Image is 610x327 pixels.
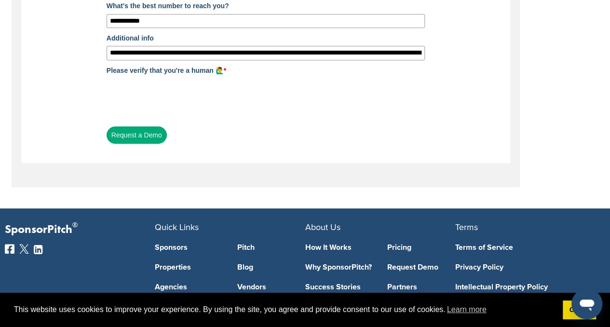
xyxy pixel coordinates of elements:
[19,244,29,254] img: Twitter
[446,302,488,317] a: learn more about cookies
[571,288,602,319] iframe: Button to launch messaging window
[237,244,305,251] a: Pitch
[155,222,199,232] span: Quick Links
[107,65,425,76] label: Please verify that you're a human 🙋‍♂️
[305,263,373,271] a: Why SponsorPitch?
[5,244,14,254] img: Facebook
[107,33,425,43] label: Additional info
[387,263,455,271] a: Request Demo
[14,302,555,317] span: This website uses cookies to improve your experience. By using the site, you agree and provide co...
[5,223,155,237] p: SponsorPitch
[455,222,478,232] span: Terms
[107,78,253,116] iframe: To enrich screen reader interactions, please activate Accessibility in Grammarly extension settings
[155,263,223,271] a: Properties
[72,219,78,231] span: ®
[305,283,373,291] a: Success Stories
[155,283,223,291] a: Agencies
[237,263,305,271] a: Blog
[563,300,596,320] a: dismiss cookie message
[387,244,455,251] a: Pricing
[305,244,373,251] a: How It Works
[155,244,223,251] a: Sponsors
[387,283,455,291] a: Partners
[455,283,591,291] a: Intellectual Property Policy
[455,244,591,251] a: Terms of Service
[107,126,167,144] button: Request a Demo
[107,0,425,11] label: What's the best number to reach you?
[455,263,591,271] a: Privacy Policy
[237,283,305,291] a: Vendors
[305,222,340,232] span: About Us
